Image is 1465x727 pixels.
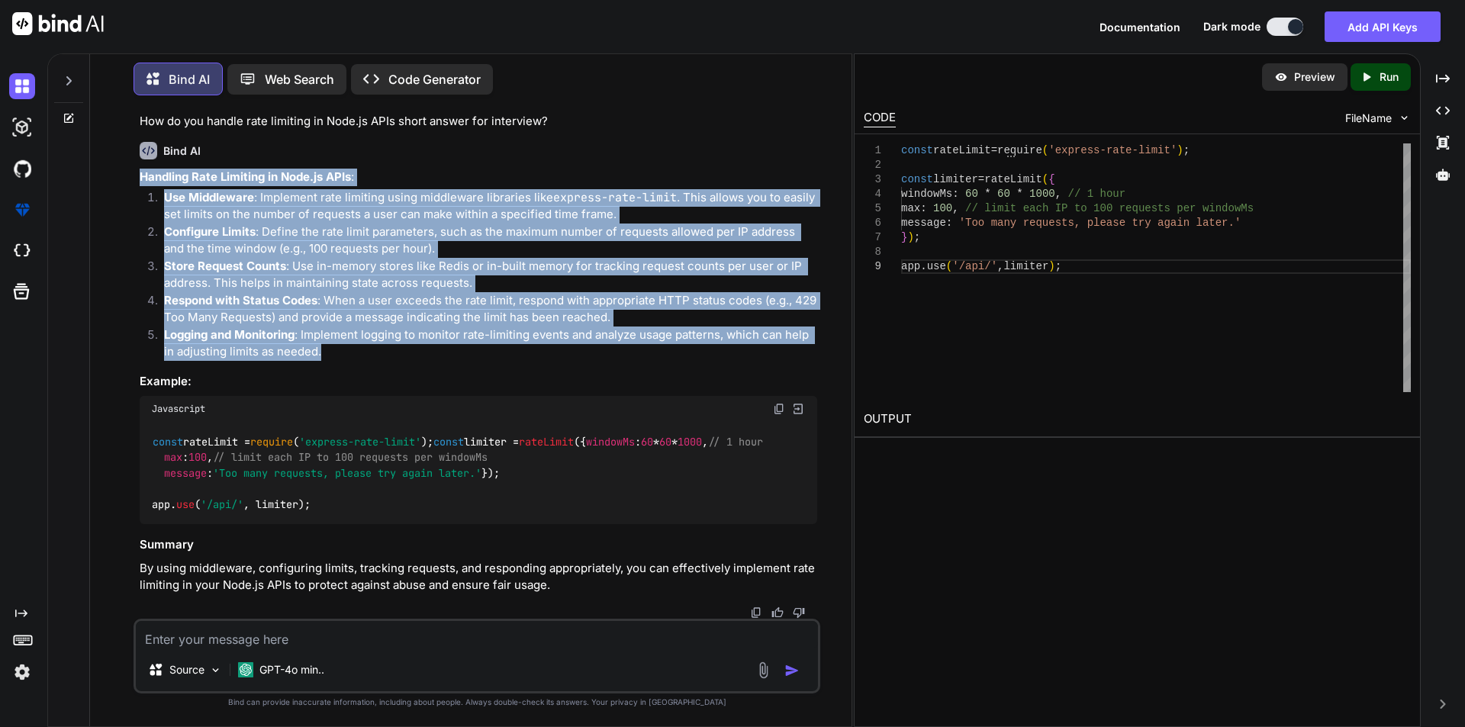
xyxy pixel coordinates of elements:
[134,696,820,708] p: Bind can provide inaccurate information, including about people. Always double-check its answers....
[984,173,1042,185] span: rateLimit
[750,606,762,619] img: copy
[755,661,772,679] img: attachment
[952,188,958,200] span: :
[901,217,946,229] span: message
[1067,188,1125,200] span: // 1 hour
[864,143,881,158] div: 1
[299,435,421,449] span: 'express-rate-limit'
[388,70,481,88] p: Code Generator
[901,188,952,200] span: windowMs
[152,403,205,415] span: Javascript
[140,373,817,391] h3: Example:
[164,189,817,224] p: : Implement rate limiting using middleware libraries like . This allows you to easily set limits ...
[1048,260,1054,272] span: )
[9,238,35,264] img: cloudideIcon
[952,202,958,214] span: ,
[213,451,488,465] span: // limit each IP to 100 requests per windowMs
[9,73,35,99] img: darkChat
[152,434,763,512] code: rateLimit = ( ); limiter = ({ : * * , : , : }); app. ( , limiter);
[238,662,253,677] img: GPT-4o mini
[164,258,817,292] p: : Use in-memory stores like Redis or in-built memory for tracking request counts per user or IP a...
[164,327,817,361] p: : Implement logging to monitor rate-limiting events and analyze usage patterns, which can help in...
[920,260,926,272] span: .
[1042,173,1048,185] span: (
[907,231,913,243] span: )
[864,187,881,201] div: 4
[9,114,35,140] img: darkAi-studio
[793,606,805,619] img: dislike
[990,144,997,156] span: =
[9,659,35,685] img: settings
[933,173,978,185] span: limiter
[433,435,464,449] span: const
[259,662,324,677] p: GPT-4o min..
[997,260,1003,272] span: ,
[1183,144,1189,156] span: ;
[163,143,201,159] h6: Bind AI
[1048,173,1054,185] span: {
[164,327,295,342] strong: Logging and Monitoring
[1177,144,1183,156] span: )
[153,435,183,449] span: const
[901,260,920,272] span: app
[678,435,702,449] span: 1000
[201,497,243,511] span: '/api/'
[997,188,1010,200] span: 60
[864,172,881,187] div: 3
[9,156,35,182] img: githubDark
[901,231,907,243] span: }
[791,402,805,416] img: Open in Browser
[933,144,991,156] span: rateLimit
[164,190,254,204] strong: Use Middleware
[945,260,951,272] span: (
[164,224,256,239] strong: Configure Limits
[965,202,1254,214] span: // limit each IP to 100 requests per windowMs
[265,70,334,88] p: Web Search
[997,144,1042,156] span: require
[169,662,204,677] p: Source
[1100,19,1180,35] button: Documentation
[864,245,881,259] div: 8
[164,224,817,258] p: : Define the rate limit parameters, such as the maximum number of requests allowed per IP address...
[169,70,210,88] p: Bind AI
[1054,260,1061,272] span: ;
[773,403,785,415] img: copy
[771,606,784,619] img: like
[965,188,978,200] span: 60
[1380,69,1399,85] p: Run
[1325,11,1441,42] button: Add API Keys
[9,197,35,223] img: premium
[140,169,817,186] p: :
[188,451,207,465] span: 100
[855,401,1420,437] h2: OUTPUT
[213,466,481,480] span: 'Too many requests, please try again later.'
[659,435,671,449] span: 60
[952,260,997,272] span: '/api/'
[933,202,952,214] span: 100
[1003,260,1048,272] span: limiter
[901,173,933,185] span: const
[176,497,195,511] span: use
[945,217,951,229] span: :
[864,259,881,274] div: 9
[250,435,293,449] span: require
[1398,111,1411,124] img: chevron down
[901,202,920,214] span: max
[708,435,763,449] span: // 1 hour
[209,664,222,677] img: Pick Models
[1294,69,1335,85] p: Preview
[1100,21,1180,34] span: Documentation
[784,663,800,678] img: icon
[519,435,574,449] span: rateLimit
[164,293,317,307] strong: Respond with Status Codes
[920,202,926,214] span: :
[164,451,182,465] span: max
[164,259,286,273] strong: Store Request Counts
[901,144,933,156] span: const
[1054,188,1061,200] span: ,
[864,216,881,230] div: 6
[586,435,635,449] span: windowMs
[164,466,207,480] span: message
[958,217,1241,229] span: 'Too many requests, please try again later.'
[164,292,817,327] p: : When a user exceeds the rate limit, respond with appropriate HTTP status codes (e.g., 429 Too M...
